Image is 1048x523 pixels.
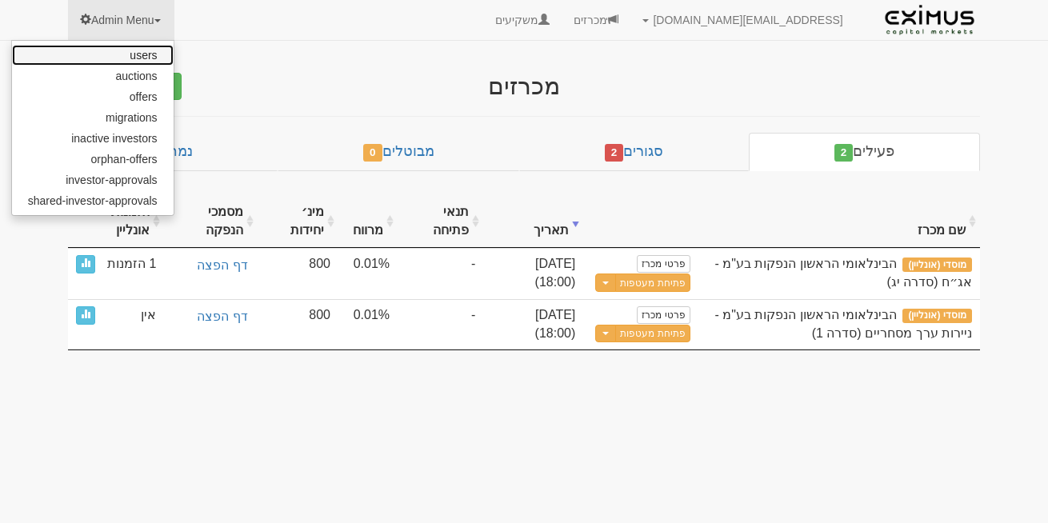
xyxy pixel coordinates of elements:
[12,190,174,211] a: shared-investor-approvals
[258,299,338,350] td: 800
[68,195,164,249] th: הזמנות אונליין : activate to sort column ascending
[749,133,980,171] a: פעילים
[637,306,690,324] a: פרטי מכרז
[398,299,483,350] td: -
[12,107,174,128] a: migrations
[615,273,690,292] button: פתיחת מעטפות
[483,195,583,249] th: תאריך : activate to sort column ascending
[834,144,854,162] span: 2
[637,255,690,273] a: פרטי מכרז
[605,144,624,162] span: 2
[12,86,174,107] a: offers
[698,195,980,249] th: שם מכרז : activate to sort column ascending
[12,128,174,149] a: inactive investors
[902,258,972,272] span: מוסדי (אונליין)
[12,170,174,190] a: investor-approvals
[338,195,398,249] th: מרווח : activate to sort column ascending
[258,248,338,299] td: 800
[398,248,483,299] td: -
[172,255,249,277] a: דף הפצה
[519,133,749,171] a: סגורים
[258,195,338,249] th: מינ׳ יחידות : activate to sort column ascending
[12,45,174,66] a: users
[483,248,583,299] td: [DATE] (18:00)
[398,195,483,249] th: תנאי פתיחה : activate to sort column ascending
[172,306,249,328] a: דף הפצה
[715,308,973,340] span: הבינלאומי הראשון הנפקות בע"מ - ניירות ערך מסחריים (סדרה 1)
[615,325,690,343] button: פתיחת מעטפות
[164,195,257,249] th: מסמכי הנפקה : activate to sort column ascending
[141,306,156,325] span: אין
[12,66,174,86] a: auctions
[107,255,156,273] span: 1 הזמנות
[12,149,174,170] a: orphan-offers
[902,309,972,323] span: מוסדי (אונליין)
[715,257,973,289] span: הבינלאומי הראשון הנפקות בע"מ - אג״ח (סדרה יג)
[212,73,836,99] div: מכרזים
[338,248,398,299] td: 0.01%
[483,299,583,350] td: [DATE] (18:00)
[278,133,519,171] a: מבוטלים
[363,144,382,162] span: 0
[338,299,398,350] td: 0.01%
